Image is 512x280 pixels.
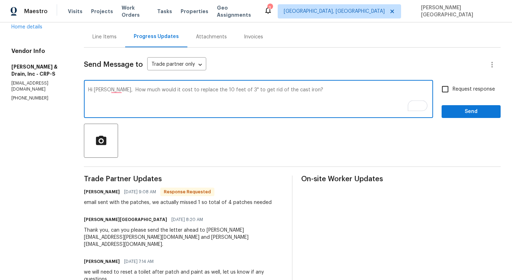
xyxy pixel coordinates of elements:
[84,188,120,195] h6: [PERSON_NAME]
[418,4,501,18] span: [PERSON_NAME][GEOGRAPHIC_DATA]
[161,188,214,195] span: Response Requested
[217,4,255,18] span: Geo Assignments
[147,59,206,71] div: Trade partner only
[267,4,272,11] div: 3
[181,8,208,15] span: Properties
[11,80,67,92] p: [EMAIL_ADDRESS][DOMAIN_NAME]
[92,33,117,41] div: Line Items
[84,199,272,206] div: email sent with the patches, we actually missed 1 so total of 4 patches needed
[11,25,42,29] a: Home details
[244,33,263,41] div: Invoices
[84,258,120,265] h6: [PERSON_NAME]
[157,9,172,14] span: Tasks
[442,105,501,118] button: Send
[84,176,283,183] span: Trade Partner Updates
[134,33,179,40] div: Progress Updates
[122,4,149,18] span: Work Orders
[84,227,283,248] div: Thank you, can you please send the letter ahead to [PERSON_NAME][EMAIL_ADDRESS][PERSON_NAME][DOMA...
[124,188,156,195] span: [DATE] 9:08 AM
[91,8,113,15] span: Projects
[171,216,203,223] span: [DATE] 8:20 AM
[301,176,501,183] span: On-site Worker Updates
[11,63,67,77] h5: [PERSON_NAME] & Drain, Inc - CRP-S
[453,86,495,93] span: Request response
[11,48,67,55] h4: Vendor Info
[68,8,82,15] span: Visits
[84,61,143,68] span: Send Message to
[88,87,429,112] textarea: To enrich screen reader interactions, please activate Accessibility in Grammarly extension settings
[11,95,67,101] p: [PHONE_NUMBER]
[124,258,154,265] span: [DATE] 7:14 AM
[84,216,167,223] h6: [PERSON_NAME][GEOGRAPHIC_DATA]
[447,107,495,116] span: Send
[284,8,385,15] span: [GEOGRAPHIC_DATA], [GEOGRAPHIC_DATA]
[196,33,227,41] div: Attachments
[24,8,48,15] span: Maestro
